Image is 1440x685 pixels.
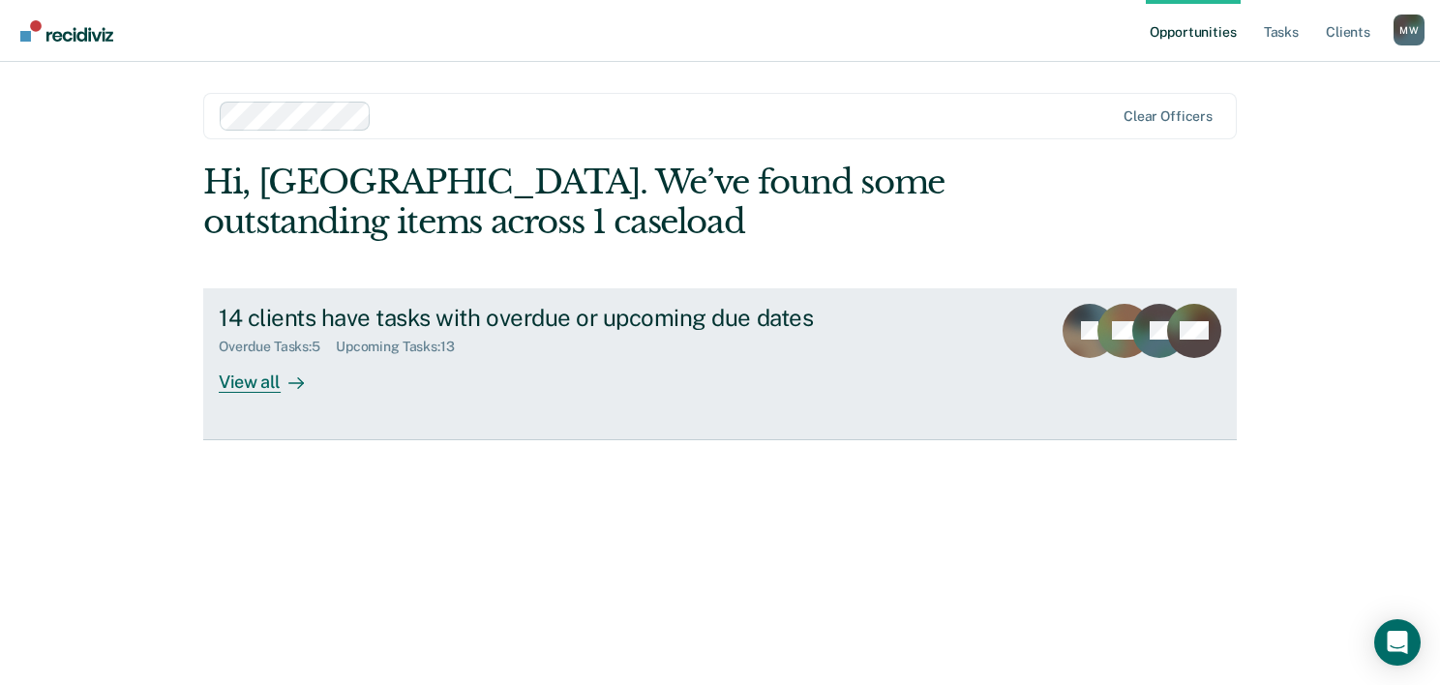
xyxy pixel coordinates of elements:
div: View all [219,355,327,393]
a: 14 clients have tasks with overdue or upcoming due datesOverdue Tasks:5Upcoming Tasks:13View all [203,288,1237,440]
div: 14 clients have tasks with overdue or upcoming due dates [219,304,898,332]
div: Clear officers [1124,108,1213,125]
div: Overdue Tasks : 5 [219,339,336,355]
button: Profile dropdown button [1394,15,1425,45]
img: Recidiviz [20,20,113,42]
div: Hi, [GEOGRAPHIC_DATA]. We’ve found some outstanding items across 1 caseload [203,163,1030,242]
div: Open Intercom Messenger [1374,619,1421,666]
div: Upcoming Tasks : 13 [336,339,470,355]
div: M W [1394,15,1425,45]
